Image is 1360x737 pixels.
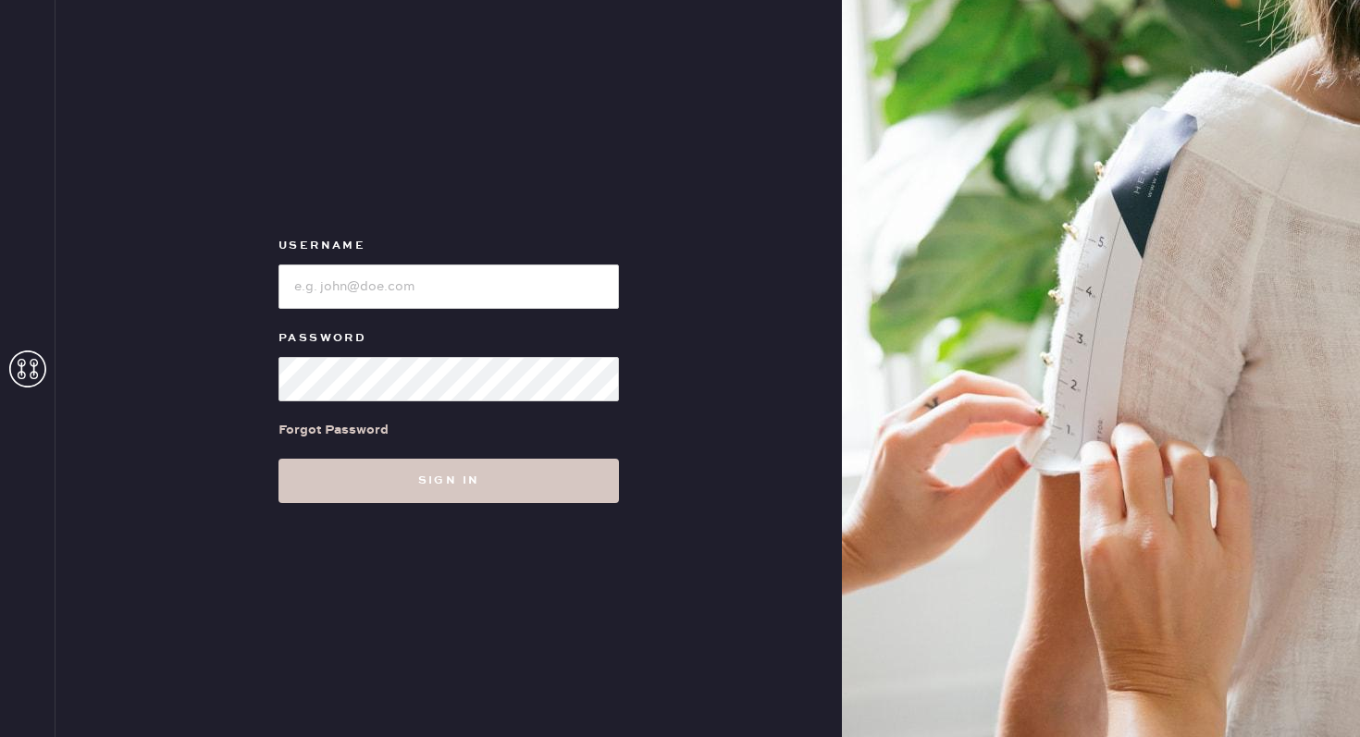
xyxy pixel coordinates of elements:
input: e.g. john@doe.com [278,264,619,309]
button: Sign in [278,459,619,503]
label: Username [278,235,619,257]
a: Forgot Password [278,401,389,459]
label: Password [278,327,619,350]
div: Forgot Password [278,420,389,440]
